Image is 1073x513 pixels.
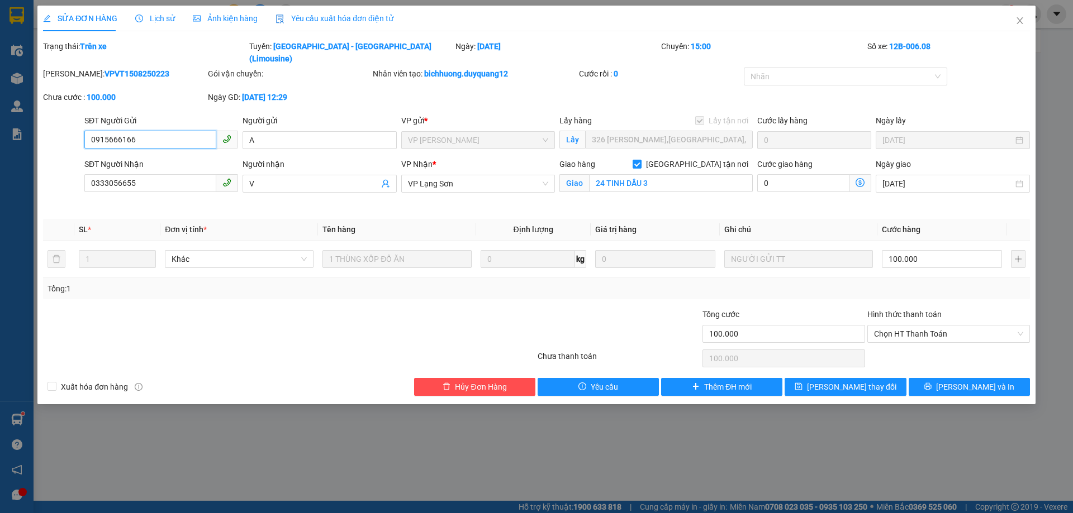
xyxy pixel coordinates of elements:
[589,174,753,192] input: Giao tận nơi
[757,174,849,192] input: Cước giao hàng
[585,131,753,148] input: Lấy tận nơi
[401,160,433,169] span: VP Nhận
[1004,6,1036,37] button: Close
[105,69,169,78] b: VPVT1508250223
[538,378,659,396] button: exclamation-circleYêu cầu
[80,42,107,51] b: Trên xe
[172,251,307,267] span: Khác
[874,325,1023,342] span: Chọn HT Thanh Toán
[79,225,88,234] span: SL
[454,40,661,65] div: Ngày:
[591,381,618,393] span: Yêu cầu
[43,14,117,23] span: SỬA ĐƠN HÀNG
[867,310,942,319] label: Hình thức thanh toán
[559,160,595,169] span: Giao hàng
[882,225,920,234] span: Cước hàng
[276,15,284,23] img: icon
[424,69,508,78] b: bichhuong.duyquang12
[165,225,207,234] span: Đơn vị tính
[692,382,700,391] span: plus
[882,134,1013,146] input: Ngày lấy
[575,250,586,268] span: kg
[795,382,803,391] span: save
[866,40,1031,65] div: Số xe:
[579,68,742,80] div: Cước rồi :
[443,382,450,391] span: delete
[889,42,930,51] b: 12B-006.08
[43,68,206,80] div: [PERSON_NAME]:
[208,68,371,80] div: Gói vận chuyển:
[193,14,258,23] span: Ảnh kiện hàng
[322,225,355,234] span: Tên hàng
[414,378,535,396] button: deleteHủy Đơn Hàng
[208,91,371,103] div: Ngày GD:
[222,178,231,187] span: phone
[559,174,589,192] span: Giao
[455,381,506,393] span: Hủy Đơn Hàng
[876,160,911,169] label: Ngày giao
[661,378,782,396] button: plusThêm ĐH mới
[408,132,548,148] span: VP Minh Khai
[43,91,206,103] div: Chưa cước :
[135,14,175,23] span: Lịch sử
[909,378,1030,396] button: printer[PERSON_NAME] và In
[882,178,1013,190] input: Ngày giao
[401,114,555,127] div: VP gửi
[48,282,414,295] div: Tổng: 1
[536,350,701,370] div: Chưa thanh toán
[720,219,877,241] th: Ghi chú
[757,131,871,149] input: Cước lấy hàng
[1011,250,1025,268] button: plus
[242,93,287,102] b: [DATE] 12:29
[704,381,752,393] span: Thêm ĐH mới
[477,42,501,51] b: [DATE]
[135,383,143,391] span: info-circle
[724,250,873,268] input: Ghi Chú
[381,179,390,188] span: user-add
[43,15,51,22] span: edit
[876,116,906,125] label: Ngày lấy
[135,15,143,22] span: clock-circle
[84,114,238,127] div: SĐT Người Gửi
[48,250,65,268] button: delete
[704,114,753,127] span: Lấy tận nơi
[614,69,618,78] b: 0
[514,225,553,234] span: Định lượng
[373,68,577,80] div: Nhân viên tạo:
[42,40,248,65] div: Trạng thái:
[87,93,116,102] b: 100.000
[660,40,866,65] div: Chuyến:
[757,160,813,169] label: Cước giao hàng
[84,158,238,170] div: SĐT Người Nhận
[408,175,548,192] span: VP Lạng Sơn
[1015,16,1024,25] span: close
[56,381,132,393] span: Xuất hóa đơn hàng
[559,116,592,125] span: Lấy hàng
[322,250,471,268] input: VD: Bàn, Ghế
[936,381,1014,393] span: [PERSON_NAME] và In
[248,40,454,65] div: Tuyến:
[924,382,932,391] span: printer
[559,131,585,148] span: Lấy
[243,114,396,127] div: Người gửi
[222,135,231,143] span: phone
[595,225,637,234] span: Giá trị hàng
[757,116,808,125] label: Cước lấy hàng
[276,14,393,23] span: Yêu cầu xuất hóa đơn điện tử
[642,158,753,170] span: [GEOGRAPHIC_DATA] tận nơi
[785,378,906,396] button: save[PERSON_NAME] thay đổi
[249,42,431,63] b: [GEOGRAPHIC_DATA] - [GEOGRAPHIC_DATA] (Limousine)
[702,310,739,319] span: Tổng cước
[243,158,396,170] div: Người nhận
[691,42,711,51] b: 15:00
[578,382,586,391] span: exclamation-circle
[595,250,715,268] input: 0
[856,178,865,187] span: dollar-circle
[807,381,896,393] span: [PERSON_NAME] thay đổi
[193,15,201,22] span: picture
